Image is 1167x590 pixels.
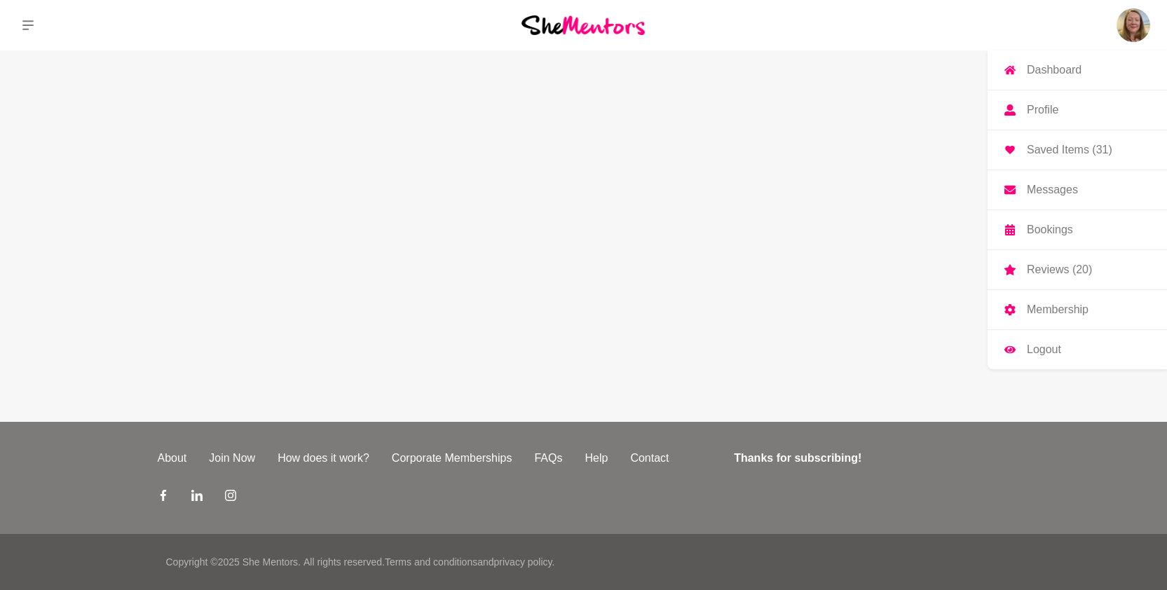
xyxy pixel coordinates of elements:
a: Facebook [158,489,169,506]
p: Logout [1027,344,1061,355]
a: Dashboard [988,50,1167,90]
a: About [146,450,198,467]
a: Contact [619,450,680,467]
a: Reviews (20) [988,250,1167,289]
p: Reviews (20) [1027,264,1092,275]
img: She Mentors Logo [521,15,645,34]
p: Bookings [1027,224,1073,235]
a: Messages [988,170,1167,210]
a: Corporate Memberships [381,450,524,467]
a: Profile [988,90,1167,130]
p: Membership [1027,304,1088,315]
p: Copyright © 2025 She Mentors . [166,555,301,570]
a: privacy policy [494,556,552,568]
p: Saved Items (31) [1027,144,1112,156]
a: Saved Items (31) [988,130,1167,170]
p: Messages [1027,184,1078,195]
img: Tammy McCann [1117,8,1150,42]
a: Bookings [988,210,1167,249]
p: All rights reserved. and . [303,555,554,570]
p: Profile [1027,104,1058,116]
a: Tammy McCannDashboardProfileSaved Items (31)MessagesBookingsReviews (20)MembershipLogout [1117,8,1150,42]
a: Join Now [198,450,266,467]
h4: Thanks for subscribing! [734,450,1001,467]
a: FAQs [523,450,573,467]
p: Dashboard [1027,64,1081,76]
a: Terms and conditions [385,556,477,568]
a: Instagram [225,489,236,506]
a: LinkedIn [191,489,203,506]
a: Help [573,450,619,467]
a: How does it work? [266,450,381,467]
